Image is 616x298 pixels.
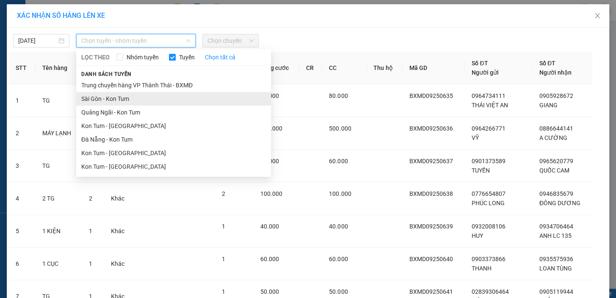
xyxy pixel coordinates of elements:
[539,288,573,295] span: 0905119944
[472,158,506,164] span: 0901373589
[472,265,492,272] span: THANH
[539,256,573,262] span: 0935575936
[253,52,299,84] th: Tổng cước
[472,232,483,239] span: HUY
[260,223,279,230] span: 40.000
[472,92,506,99] span: 0964734111
[36,52,82,84] th: Tên hàng
[539,190,573,197] span: 0946835679
[7,7,66,28] div: BX Miền Đông
[409,92,453,99] span: BXMD09250635
[472,125,506,132] span: 0964266771
[36,215,82,248] td: 1 KIỆN
[409,190,453,197] span: BXMD09250638
[472,200,505,206] span: PHÚC LONG
[409,223,453,230] span: BXMD09250639
[539,158,573,164] span: 0965620779
[539,223,573,230] span: 0934706464
[72,38,158,50] div: 0944808952
[36,84,82,117] td: TG
[76,160,271,173] li: Kon Tum - [GEOGRAPHIC_DATA]
[472,69,499,76] span: Người gửi
[222,190,225,197] span: 2
[472,134,479,141] span: VỸ
[367,52,402,84] th: Thu hộ
[76,78,271,92] li: Trung chuyển hàng VP Thành Thái - BXMĐ
[9,150,36,182] td: 3
[539,134,567,141] span: A CƯỜNG
[222,288,225,295] span: 1
[472,288,509,295] span: 02839306464
[586,4,609,28] button: Close
[9,84,36,117] td: 1
[329,92,348,99] span: 80.000
[9,117,36,150] td: 2
[472,256,506,262] span: 0903373866
[76,70,137,78] span: Danh sách tuyến
[176,53,198,62] span: Tuyến
[205,53,235,62] a: Chọn tất cả
[329,125,351,132] span: 500.000
[104,215,134,248] td: Khác
[472,223,506,230] span: 0932008106
[329,223,348,230] span: 40.000
[76,119,271,133] li: Kon Tum - [GEOGRAPHIC_DATA]
[76,92,271,106] li: Sài Gòn - Kon Tum
[186,38,191,43] span: down
[329,158,348,164] span: 60.000
[76,106,271,119] li: Quảng Ngãi - Kon Tum
[9,182,36,215] td: 4
[539,200,580,206] span: ĐÔNG DƯƠNG
[81,53,110,62] span: LỌC THEO
[539,102,558,109] span: GIANG
[260,256,279,262] span: 60.000
[36,248,82,280] td: 1 CỤC
[539,265,572,272] span: LOAN TÙNG
[260,288,279,295] span: 50.000
[9,248,36,280] td: 6
[7,38,66,50] div: 0906976373
[329,288,348,295] span: 50.000
[18,36,57,45] input: 12/09/2025
[260,125,282,132] span: 500.000
[539,69,572,76] span: Người nhận
[322,52,367,84] th: CC
[594,12,601,19] span: close
[472,167,490,174] span: TUYẾN
[104,182,134,215] td: Khác
[402,52,465,84] th: Mã GD
[207,34,254,47] span: Chọn chuyến
[89,228,92,234] span: 1
[299,52,323,84] th: CR
[472,102,508,109] span: THÁI VIỆT AN
[472,190,506,197] span: 0776654807
[260,190,282,197] span: 100.000
[222,223,225,230] span: 1
[7,28,66,38] div: DỊU
[9,52,36,84] th: STT
[329,190,351,197] span: 100.000
[7,8,20,17] span: Gửi:
[104,248,134,280] td: Khác
[539,167,569,174] span: QUỐC CAM
[472,60,488,67] span: Số ĐT
[89,195,92,202] span: 2
[72,17,158,38] div: DÉP [GEOGRAPHIC_DATA]
[17,11,105,19] span: XÁC NHẬN SỐ HÀNG LÊN XE
[81,34,191,47] span: Chọn tuyến - nhóm tuyến
[539,232,572,239] span: ANH LC 135
[329,256,348,262] span: 60.000
[539,60,555,67] span: Số ĐT
[222,256,225,262] span: 1
[76,133,271,146] li: Đà Nẵng - Kon Tum
[36,182,82,215] td: 2 TG
[123,53,162,62] span: Nhóm tuyến
[72,7,158,17] div: VP Đắk Tô
[72,8,93,17] span: Nhận:
[539,125,573,132] span: 0886644141
[9,215,36,248] td: 5
[36,150,82,182] td: TG
[539,92,573,99] span: 0905928672
[71,55,159,67] div: 500.000
[76,146,271,160] li: Kon Tum - [GEOGRAPHIC_DATA]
